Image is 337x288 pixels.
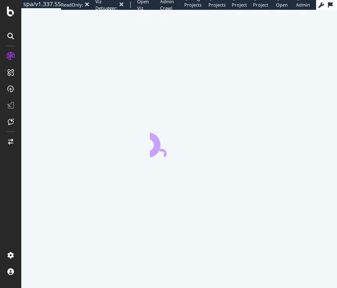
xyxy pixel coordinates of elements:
span: Admin Page [296,2,310,14]
div: animation [150,128,209,157]
span: Project Settings [253,2,270,14]
span: Project Page [232,2,247,14]
div: ReadOnly: [61,2,83,8]
span: Projects List [208,2,226,14]
span: Open in dev [276,2,289,14]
